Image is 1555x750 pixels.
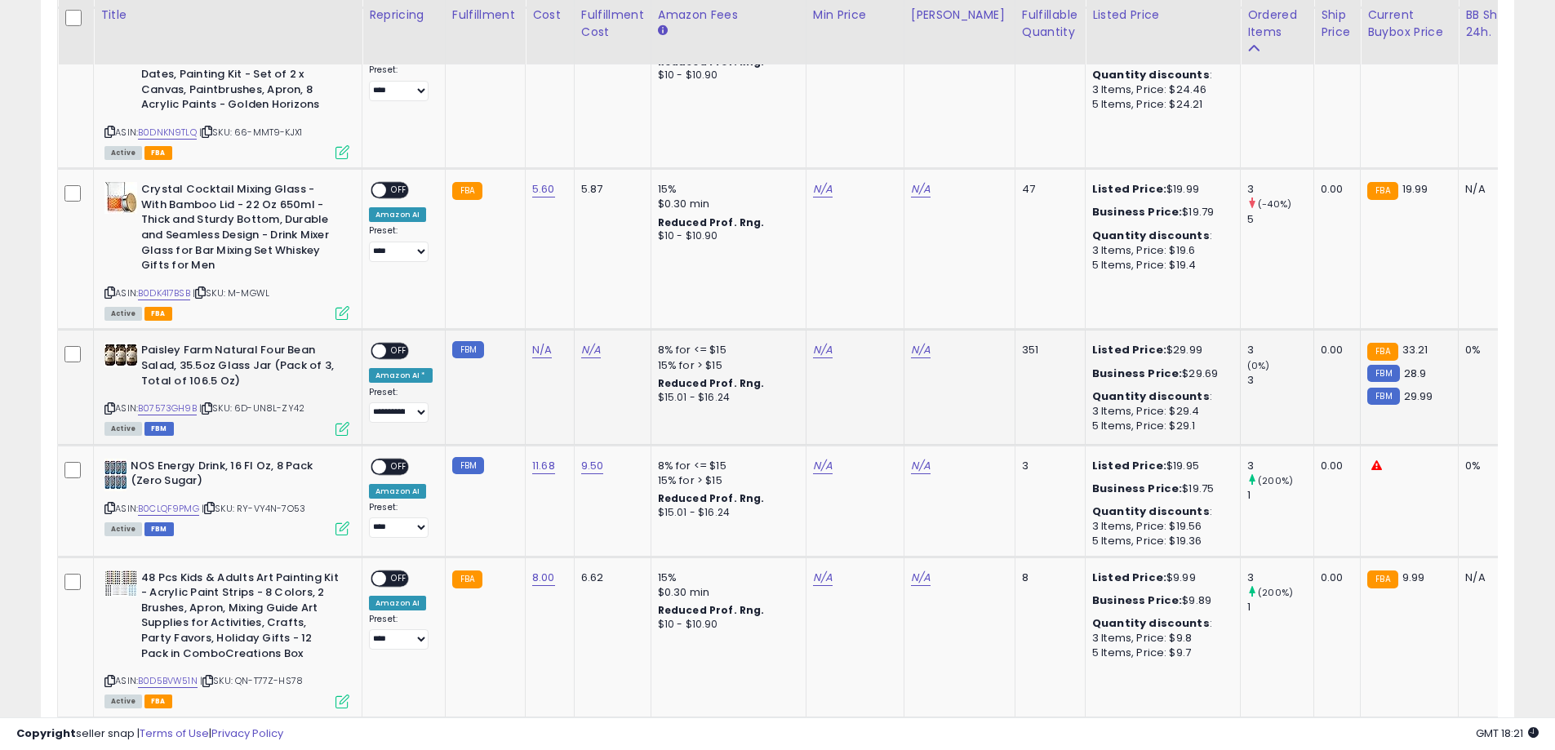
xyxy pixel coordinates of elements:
span: All listings currently available for purchase on Amazon [104,522,142,536]
div: 5 Items, Price: $19.36 [1092,534,1228,548]
div: 3 Items, Price: $29.4 [1092,404,1228,419]
a: B0CLQF9PMG [138,502,199,516]
div: 15% [658,570,793,585]
div: Preset: [369,614,433,650]
small: FBA [452,570,482,588]
div: : [1092,504,1228,519]
span: OFF [386,184,412,197]
div: 0.00 [1321,570,1348,585]
div: Title [100,7,355,24]
div: Amazon AI * [369,368,433,383]
b: 48 Pcs Kids & Adults Art Painting Kit - Acrylic Paint Strips - 8 Colors, 2 Brushes, Apron, Mixing... [141,570,340,665]
b: Quantity discounts [1092,615,1210,631]
div: N/A [1465,182,1519,197]
b: Reduced Prof. Rng. [658,215,765,229]
b: Quantity discounts [1092,504,1210,519]
a: N/A [911,458,931,474]
div: Min Price [813,7,897,24]
div: 3 Items, Price: $19.6 [1092,243,1228,258]
small: FBM [452,341,484,358]
div: 15% for > $15 [658,358,793,373]
b: Business Price: [1092,481,1182,496]
div: 3 [1247,182,1313,197]
div: Amazon AI [369,596,426,610]
div: 8% for <= $15 [658,459,793,473]
span: OFF [386,571,412,585]
div: 47 [1022,182,1073,197]
div: $15.01 - $16.24 [658,391,793,405]
div: Preset: [369,502,433,539]
div: 0.00 [1321,182,1348,197]
span: OFF [386,344,412,358]
div: 351 [1022,343,1073,357]
div: $10 - $10.90 [658,618,793,632]
div: 1 [1247,488,1313,503]
div: $19.75 [1092,482,1228,496]
div: Cost [532,7,567,24]
div: : [1092,68,1228,82]
span: All listings currently available for purchase on Amazon [104,146,142,160]
div: $0.30 min [658,585,793,600]
span: | SKU: QN-T77Z-HS78 [200,674,303,687]
b: Quantity discounts [1092,388,1210,404]
div: 3 [1247,570,1313,585]
span: 33.21 [1402,342,1428,357]
div: 3 Items, Price: $24.46 [1092,82,1228,97]
div: seller snap | | [16,726,283,742]
small: FBM [1367,365,1399,382]
small: FBM [452,457,484,474]
b: Quantity discounts [1092,67,1210,82]
span: | SKU: 6D-UN8L-ZY42 [199,402,304,415]
a: Terms of Use [140,726,209,741]
img: 51eXuGo7McL._SL40_.jpg [104,343,137,367]
div: $29.99 [1092,343,1228,357]
a: B07573GH9B [138,402,197,415]
small: FBA [1367,343,1397,361]
b: NOS Energy Drink, 16 Fl Oz, 8 Pack (Zero Sugar) [131,459,329,493]
b: Paisley Farm Natural Four Bean Salad, 35.5oz Glass Jar (Pack of 3, Total of 106.5 Oz) [141,343,340,393]
span: 29.99 [1404,388,1433,404]
div: 6.62 [581,570,638,585]
div: Fulfillable Quantity [1022,7,1078,41]
a: N/A [813,342,833,358]
small: FBM [1367,388,1399,405]
b: Listed Price: [1092,570,1166,585]
span: FBA [144,307,172,321]
div: 5 [1247,212,1313,227]
div: 3 [1022,459,1073,473]
div: 1 [1247,600,1313,615]
a: N/A [911,181,931,197]
b: Listed Price: [1092,458,1166,473]
b: Quantity discounts [1092,228,1210,243]
a: Privacy Policy [211,726,283,741]
a: N/A [911,342,931,358]
small: FBA [1367,182,1397,200]
span: 2025-09-8 18:21 GMT [1476,726,1539,741]
b: Business Price: [1092,592,1182,608]
span: 28.9 [1404,366,1427,381]
small: FBA [452,182,482,200]
div: Fulfillment [452,7,518,24]
div: $19.99 [1092,182,1228,197]
a: 9.50 [581,458,604,474]
span: 19.99 [1402,181,1428,197]
div: ASIN: [104,459,349,535]
a: N/A [813,458,833,474]
div: 3 [1247,343,1313,357]
span: | SKU: 66-MMT9-KJX1 [199,126,302,139]
div: 0.00 [1321,459,1348,473]
span: FBA [144,695,172,708]
div: $15.01 - $16.24 [658,506,793,520]
div: 0.00 [1321,343,1348,357]
small: (-40%) [1258,197,1291,211]
div: 8 [1022,570,1073,585]
a: N/A [581,342,601,358]
b: Business Price: [1092,204,1182,220]
img: 51cz0AZe6SL._SL40_.jpg [104,182,137,214]
b: Listed Price: [1092,181,1166,197]
div: $10 - $10.90 [658,229,793,243]
div: $10 - $10.90 [658,69,793,82]
span: All listings currently available for purchase on Amazon [104,307,142,321]
small: (200%) [1258,586,1293,599]
div: 3 Items, Price: $19.56 [1092,519,1228,534]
